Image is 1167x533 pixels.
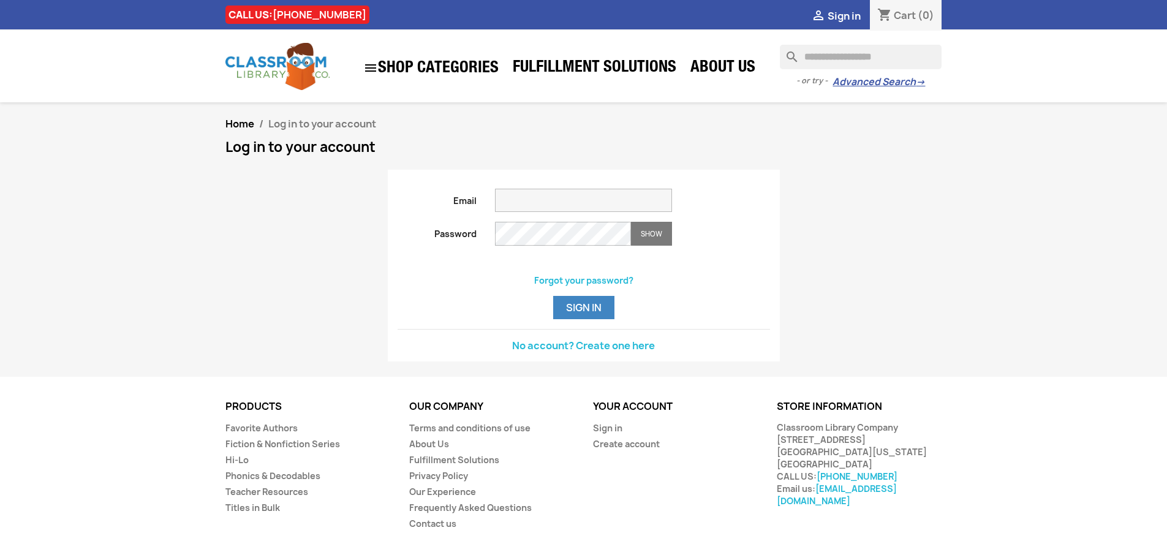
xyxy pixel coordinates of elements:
a: Phonics & Decodables [225,470,320,482]
p: Our company [409,401,575,412]
a: Favorite Authors [225,422,298,434]
input: Search [780,45,942,69]
a: [EMAIL_ADDRESS][DOMAIN_NAME] [777,483,897,507]
a: Hi-Lo [225,454,249,466]
button: Show [631,222,672,246]
a: Your account [593,399,673,413]
a: Titles in Bulk [225,502,280,513]
span: (0) [918,9,934,22]
a: No account? Create one here [512,339,655,352]
label: Email [388,189,486,207]
a: Home [225,117,254,130]
p: Products [225,401,391,412]
div: Classroom Library Company [STREET_ADDRESS] [GEOGRAPHIC_DATA][US_STATE] [GEOGRAPHIC_DATA] CALL US:... [777,421,942,507]
label: Password [388,222,486,240]
span: Cart [894,9,916,22]
a: Terms and conditions of use [409,422,531,434]
a: Privacy Policy [409,470,468,482]
i:  [363,61,378,75]
h1: Log in to your account [225,140,942,154]
a: Advanced Search→ [833,76,925,88]
a: Frequently Asked Questions [409,502,532,513]
a: Our Experience [409,486,476,497]
i: search [780,45,795,59]
i:  [811,9,826,24]
a: Forgot your password? [534,274,633,286]
a:  Sign in [811,9,861,23]
a: [PHONE_NUMBER] [273,8,366,21]
a: Fulfillment Solutions [409,454,499,466]
span: - or try - [796,75,833,87]
input: Password input [495,222,631,246]
a: SHOP CATEGORIES [357,55,505,81]
a: Teacher Resources [225,486,308,497]
p: Store information [777,401,942,412]
a: About Us [409,438,449,450]
a: Create account [593,438,660,450]
div: CALL US: [225,6,369,24]
i: shopping_cart [877,9,892,23]
a: [PHONE_NUMBER] [817,471,897,482]
span: Log in to your account [268,117,376,130]
a: Fulfillment Solutions [507,56,682,81]
img: Classroom Library Company [225,43,330,90]
span: Sign in [828,9,861,23]
a: Sign in [593,422,622,434]
span: → [916,76,925,88]
a: Contact us [409,518,456,529]
a: About Us [684,56,761,81]
a: Fiction & Nonfiction Series [225,438,340,450]
button: Sign in [553,296,614,319]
